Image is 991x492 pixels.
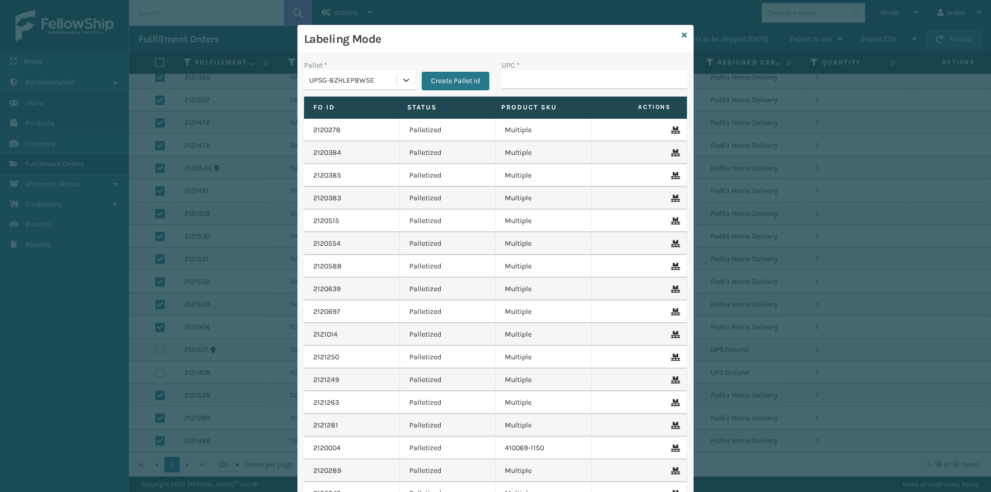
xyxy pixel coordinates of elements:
i: Remove From Pallet [671,308,677,315]
td: Palletized [400,391,496,414]
td: Multiple [495,391,592,414]
a: 2120383 [313,193,341,203]
h3: Labeling Mode [304,31,678,47]
td: Palletized [400,187,496,210]
td: Palletized [400,232,496,255]
td: Palletized [400,210,496,232]
i: Remove From Pallet [671,399,677,406]
td: Palletized [400,164,496,187]
a: 2121281 [313,420,338,431]
a: 2120588 [313,261,342,272]
a: 2120289 [313,466,341,476]
label: Pallet [304,60,327,71]
i: Remove From Pallet [671,445,677,452]
td: Multiple [495,119,592,141]
button: Create Pallet Id [422,72,489,90]
td: Multiple [495,232,592,255]
i: Remove From Pallet [671,376,677,384]
td: Palletized [400,346,496,369]
a: 2120384 [313,148,341,158]
span: Actions [589,99,677,116]
a: 2121250 [313,352,339,362]
i: Remove From Pallet [671,217,677,225]
a: 2120385 [313,170,341,181]
i: Remove From Pallet [671,467,677,474]
td: Multiple [495,300,592,323]
td: Palletized [400,437,496,459]
a: 2120278 [313,125,341,135]
a: 2121014 [313,329,338,340]
td: Palletized [400,414,496,437]
td: Palletized [400,459,496,482]
i: Remove From Pallet [671,354,677,361]
td: Multiple [495,141,592,164]
i: Remove From Pallet [671,149,677,156]
i: Remove From Pallet [671,331,677,338]
a: 2121249 [313,375,339,385]
i: Remove From Pallet [671,263,677,270]
label: Status [407,103,482,112]
a: 2120639 [313,284,341,294]
td: Palletized [400,278,496,300]
i: Remove From Pallet [671,240,677,247]
a: 2120515 [313,216,339,226]
td: Palletized [400,141,496,164]
i: Remove From Pallet [671,172,677,179]
label: UPC [502,60,520,71]
td: Palletized [400,369,496,391]
a: 2120004 [313,443,341,453]
td: Multiple [495,210,592,232]
i: Remove From Pallet [671,285,677,293]
td: Multiple [495,187,592,210]
td: Multiple [495,255,592,278]
td: Multiple [495,459,592,482]
td: Multiple [495,414,592,437]
a: 2120697 [313,307,340,317]
a: 2121263 [313,398,339,408]
td: 410069-1150 [495,437,592,459]
td: Palletized [400,255,496,278]
td: Palletized [400,323,496,346]
i: Remove From Pallet [671,195,677,202]
div: UPSG-8ZHLEP8W5E [309,75,397,86]
td: Multiple [495,346,592,369]
i: Remove From Pallet [671,126,677,134]
td: Multiple [495,164,592,187]
a: 2120554 [313,239,341,249]
label: Fo Id [313,103,388,112]
td: Palletized [400,300,496,323]
td: Multiple [495,369,592,391]
td: Palletized [400,119,496,141]
td: Multiple [495,323,592,346]
td: Multiple [495,278,592,300]
label: Product SKU [501,103,576,112]
i: Remove From Pallet [671,422,677,429]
